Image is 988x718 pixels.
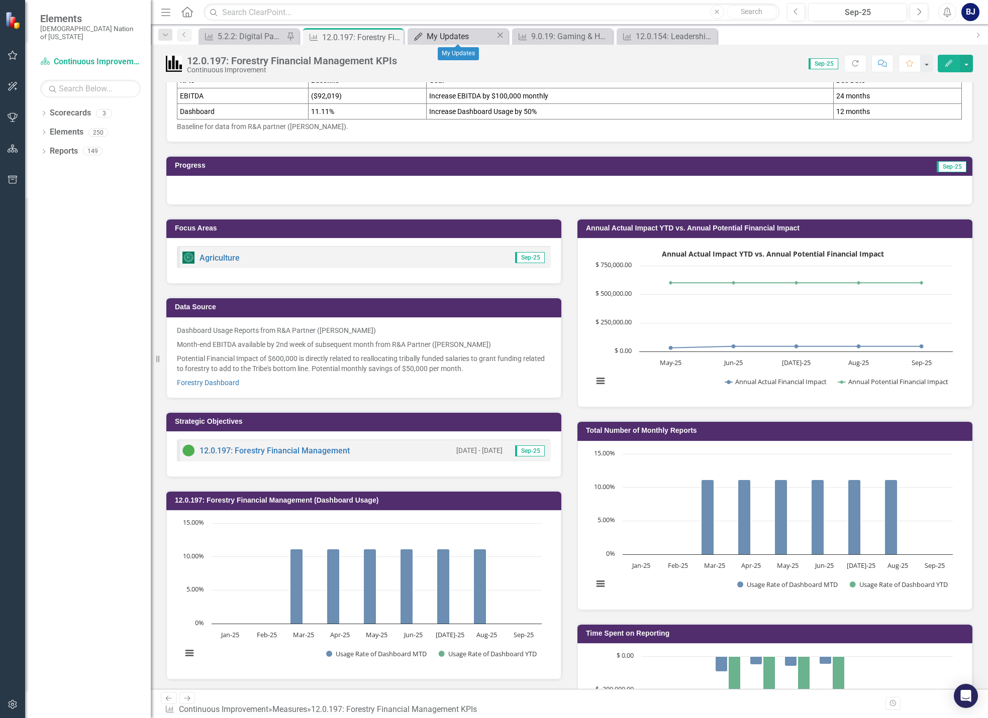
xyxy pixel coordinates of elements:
[326,649,428,658] button: Show Usage Rate of Dashboard MTD
[96,109,112,117] div: 3
[588,449,958,600] svg: Interactive chart
[175,418,556,425] h3: Strategic Objectives
[660,358,681,367] text: May-25
[177,518,547,669] svg: Interactive chart
[474,549,486,624] path: Aug-25, 11.11111111. Usage Rate of Dashboard MTD.
[40,13,141,25] span: Elements
[812,480,824,554] path: Jun-25, 11.11111111. Usage Rate of Dashboard MTD.
[834,88,962,104] td: 24 months
[182,646,196,660] button: View chart menu, Chart
[476,630,497,639] text: Aug-25
[439,649,538,658] button: Show Usage Rate of Dashboard YTD
[586,630,967,637] h3: Time Spent on Reporting
[857,344,861,348] path: Aug-25, 44,942. Annual Actual Financial Impact.
[920,281,924,285] path: Sep-25, 600,000. Annual Potential Financial Impact.
[437,549,450,624] path: Jul-25, 11.11111111. Usage Rate of Dashboard MTD.
[364,549,376,624] path: May-25, 11.11111111. Usage Rate of Dashboard MTD.
[179,704,268,714] a: Continuous Improvement
[83,147,103,156] div: 149
[812,7,904,19] div: Sep-25
[309,104,427,119] td: 11.11%
[220,630,239,639] text: Jan-25
[750,656,762,664] path: Apr-25, -50,734. EBITDA MTD.
[594,577,608,591] button: View chart menu, Chart
[732,281,736,285] path: Jun-25, 600,000. Annual Potential Financial Impact.
[912,358,932,367] text: Sep-25
[775,480,787,554] path: May-25, 11.11111111. Usage Rate of Dashboard MTD.
[588,246,958,397] svg: Interactive chart
[177,88,309,104] td: EBITDA
[183,518,204,527] text: 15.00%
[596,260,632,269] text: $ 750,000.00
[925,561,945,570] text: Sep-25
[619,30,715,43] a: 12.0.154: Leadership Engagement (Cage Operations) KPIs
[177,518,551,669] div: Chart. Highcharts interactive chart.
[177,337,551,351] p: Month-end EBITDA available by 2nd week of subsequent month from R&A Partner ([PERSON_NAME])
[606,549,615,558] text: 0%
[218,30,284,43] div: 5.2.2: Digital Payments KPIs
[50,127,83,138] a: Elements
[848,358,869,367] text: Aug-25
[177,351,551,376] p: Potential Financial Impact of $600,000 is directly related to reallocating tribally funded salari...
[187,55,397,66] div: 12.0.197: Forestry Financial Management KPIs
[727,5,777,19] button: Search
[410,30,496,43] a: My Updates
[322,31,401,44] div: 12.0.197: Forestry Financial Management KPIs
[177,119,962,132] p: Baseline for data from R&A partner ([PERSON_NAME]).
[631,561,650,570] text: Jan-25
[636,30,715,43] div: 12.0.154: Leadership Engagement (Cage Operations) KPIs
[814,561,834,570] text: Jun-25
[330,630,350,639] text: Apr-25
[662,249,884,259] text: Annual Actual Impact YTD vs. Annual Potential Financial Impact
[427,104,834,119] td: Increase Dashboard Usage by 50%
[427,88,834,104] td: Increase EBITDA by $100,000 monthly
[427,30,496,43] div: My Updates
[204,4,779,21] input: Search ClearPoint...
[795,281,799,285] path: Jul-25, 600,000. Annual Potential Financial Impact.
[40,56,141,68] a: Continuous Improvement
[183,551,204,560] text: 10.00%
[177,104,309,119] td: Dashboard
[182,252,194,264] img: Report
[782,358,811,367] text: [DATE]-25
[401,549,413,624] path: Jun-25, 11.11111111. Usage Rate of Dashboard MTD.
[785,656,797,666] path: May-25, -59,885. EBITDA MTD.
[5,11,23,29] img: ClearPoint Strategy
[182,444,194,456] img: CI Action Plan Approved/In Progress
[50,146,78,157] a: Reports
[195,618,204,627] text: 0%
[177,379,239,387] a: Forestry Dashboard
[741,8,762,16] span: Search
[327,549,340,624] path: Apr-25, 11.11111111. Usage Rate of Dashboard MTD.
[795,344,799,348] path: Jul-25, 44,942. Annual Actual Financial Impact.
[838,377,948,386] button: Show Annual Potential Financial Impact
[729,656,741,705] path: Mar-25, -295,971. EBITDA YTD.
[809,58,838,69] span: Sep-25
[290,549,303,624] path: Mar-25, 11.11111111. Usage Rate of Dashboard MTD.
[738,480,751,554] path: Apr-25, 11.11111111. Usage Rate of Dashboard MTD.
[598,515,615,524] text: 5.00%
[937,161,966,172] span: Sep-25
[403,630,423,639] text: Jun-25
[847,561,875,570] text: [DATE]-25
[200,253,240,263] a: Agriculture
[615,346,632,355] text: $ 0.00
[596,317,632,326] text: $ 250,000.00
[165,704,481,715] div: » »
[515,30,610,43] a: 9.0.19: Gaming & Hospitality Tip Process KPIs
[40,25,141,41] small: [DEMOGRAPHIC_DATA] Nation of [US_STATE]
[704,561,725,570] text: Mar-25
[531,30,610,43] div: 9.0.19: Gaming & Hospitality Tip Process KPIs
[515,445,545,456] span: Sep-25
[438,47,479,60] div: My Updates
[834,104,962,119] td: 12 months
[594,374,608,388] button: View chart menu, Annual Actual Impact YTD vs. Annual Potential Financial Impact
[50,107,91,119] a: Scorecards
[669,346,673,350] path: May-25, 32,134. Annual Actual Financial Impact.
[293,630,314,639] text: Mar-25
[723,358,743,367] text: Jun-25
[669,281,673,285] path: May-25, 600,000. Annual Potential Financial Impact.
[668,561,688,570] text: Feb-25
[596,684,634,693] text: $ -200,000.00
[716,656,728,671] path: Mar-25, -92,019. EBITDA MTD.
